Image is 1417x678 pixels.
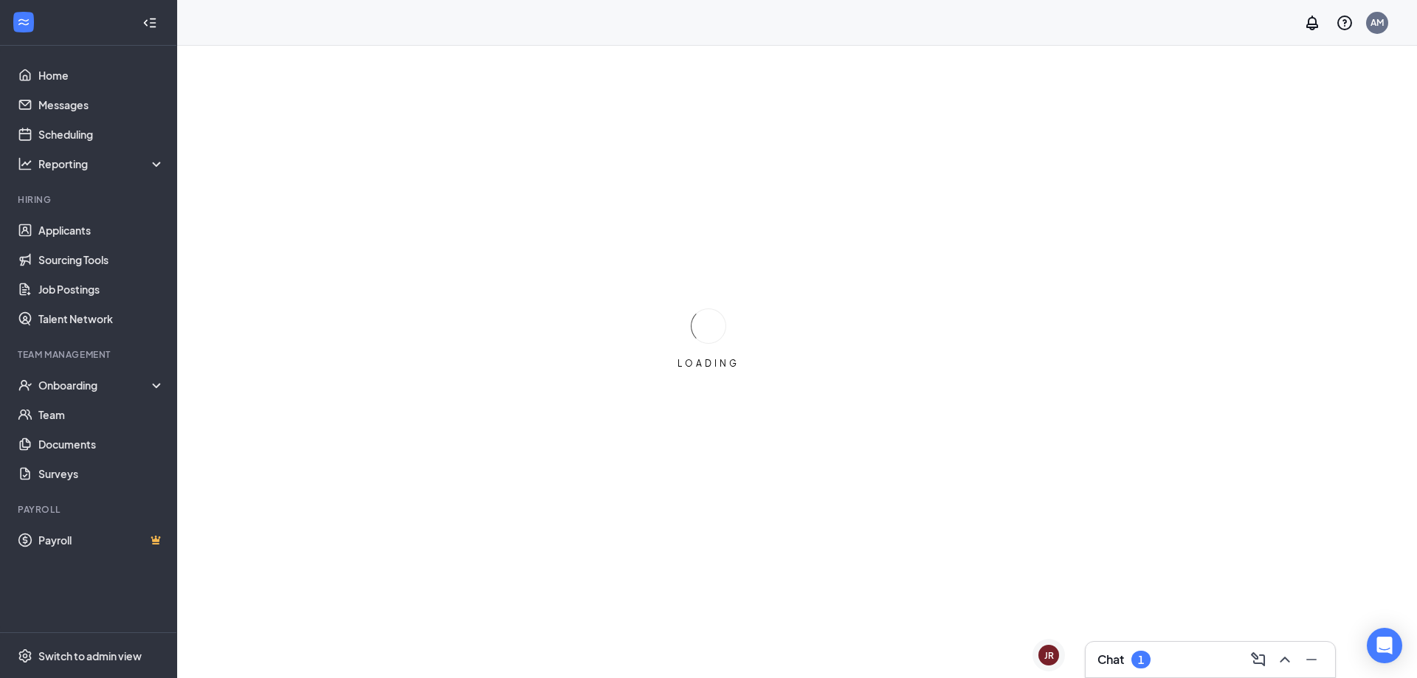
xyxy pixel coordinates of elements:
[18,156,32,171] svg: Analysis
[1300,648,1323,671] button: Minimize
[38,378,152,392] div: Onboarding
[1249,651,1267,668] svg: ComposeMessage
[38,215,165,245] a: Applicants
[38,60,165,90] a: Home
[1371,16,1384,29] div: AM
[1276,651,1294,668] svg: ChevronUp
[16,15,31,30] svg: WorkstreamLogo
[38,429,165,459] a: Documents
[38,304,165,333] a: Talent Network
[18,378,32,392] svg: UserCheck
[18,503,162,516] div: Payroll
[1303,14,1321,32] svg: Notifications
[38,90,165,120] a: Messages
[142,15,157,30] svg: Collapse
[18,348,162,361] div: Team Management
[38,525,165,555] a: PayrollCrown
[38,245,165,274] a: Sourcing Tools
[38,459,165,488] a: Surveys
[1044,649,1054,662] div: JR
[38,648,142,663] div: Switch to admin view
[1303,651,1320,668] svg: Minimize
[18,648,32,663] svg: Settings
[18,193,162,206] div: Hiring
[1247,648,1270,671] button: ComposeMessage
[1138,654,1144,666] div: 1
[38,400,165,429] a: Team
[672,357,745,370] div: LOADING
[38,120,165,149] a: Scheduling
[1367,628,1402,663] div: Open Intercom Messenger
[38,274,165,304] a: Job Postings
[1097,651,1124,668] h3: Chat
[1336,14,1354,32] svg: QuestionInfo
[38,156,165,171] div: Reporting
[1273,648,1297,671] button: ChevronUp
